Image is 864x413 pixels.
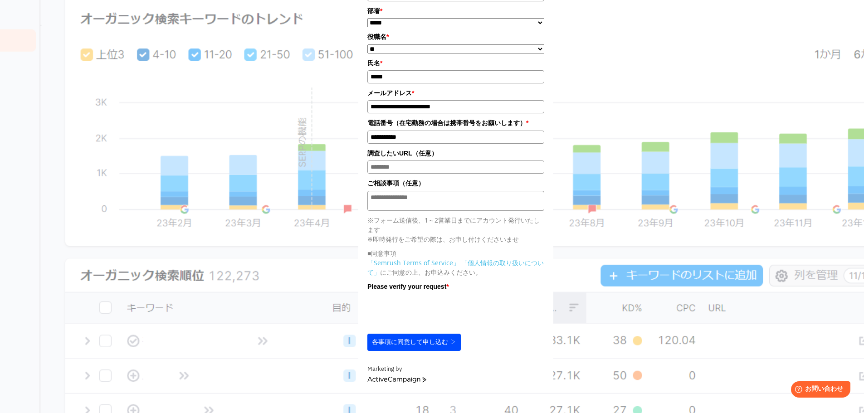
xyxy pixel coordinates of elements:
label: メールアドレス [367,88,544,98]
label: 氏名 [367,58,544,68]
label: 部署 [367,6,544,16]
p: ■同意事項 [367,248,544,258]
iframe: reCAPTCHA [367,294,505,329]
button: 各事項に同意して申し込む ▷ [367,334,461,351]
label: ご相談事項（任意） [367,178,544,188]
a: 「Semrush Terms of Service」 [367,258,459,267]
label: 電話番号（在宅勤務の場合は携帯番号をお願いします） [367,118,544,128]
label: Please verify your request [367,282,544,292]
p: ※フォーム送信後、1～2営業日までにアカウント発行いたします ※即時発行をご希望の際は、お申し付けくださいませ [367,215,544,244]
p: にご同意の上、お申込みください。 [367,258,544,277]
div: Marketing by [367,364,544,374]
a: 「個人情報の取り扱いについて」 [367,258,544,277]
label: 調査したいURL（任意） [367,148,544,158]
label: 役職名 [367,32,544,42]
iframe: Help widget launcher [783,378,854,403]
